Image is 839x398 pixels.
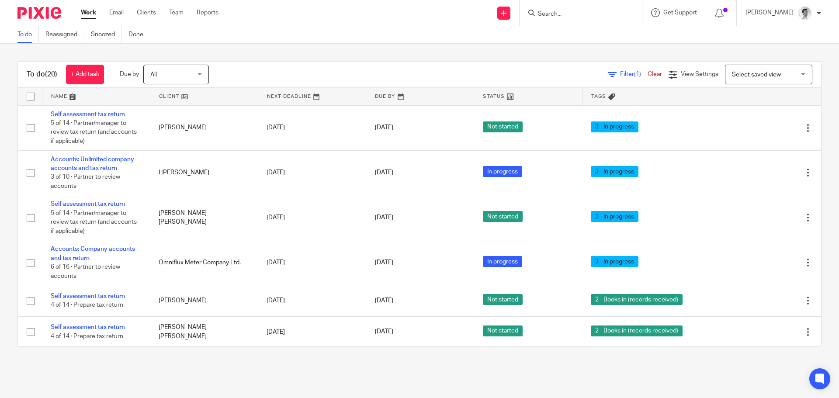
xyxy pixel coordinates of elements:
[51,201,125,207] a: Self assessment tax return
[137,8,156,17] a: Clients
[81,8,96,17] a: Work
[51,120,137,144] span: 5 of 14 · Partner/manager to review tax return (and accounts if applicable)
[591,94,606,99] span: Tags
[663,10,697,16] span: Get Support
[681,71,718,77] span: View Settings
[51,111,125,118] a: Self assessment tax return
[17,26,39,43] a: To do
[128,26,150,43] a: Done
[798,6,812,20] img: Adam_2025.jpg
[197,8,218,17] a: Reports
[591,211,638,222] span: 3 - In progress
[258,150,366,195] td: [DATE]
[591,256,638,267] span: 3 - In progress
[483,325,523,336] span: Not started
[732,72,781,78] span: Select saved view
[150,195,258,240] td: [PERSON_NAME] [PERSON_NAME]
[258,240,366,285] td: [DATE]
[150,150,258,195] td: I [PERSON_NAME]
[375,260,393,266] span: [DATE]
[91,26,122,43] a: Snoozed
[51,293,125,299] a: Self assessment tax return
[51,156,134,171] a: Accounts: Unlimited company accounts and tax return
[591,325,683,336] span: 2 - Books in (records received)
[648,71,662,77] a: Clear
[483,294,523,305] span: Not started
[51,174,120,189] span: 3 of 10 · Partner to review accounts
[258,195,366,240] td: [DATE]
[591,121,638,132] span: 3 - In progress
[375,215,393,221] span: [DATE]
[150,105,258,150] td: [PERSON_NAME]
[51,246,135,261] a: Accounts: Company accounts and tax return
[17,7,61,19] img: Pixie
[375,170,393,176] span: [DATE]
[120,70,139,79] p: Due by
[51,302,123,308] span: 4 of 14 · Prepare tax return
[258,285,366,316] td: [DATE]
[591,294,683,305] span: 2 - Books in (records received)
[483,211,523,222] span: Not started
[150,72,157,78] span: All
[51,264,120,279] span: 6 of 16 · Partner to review accounts
[27,70,57,79] h1: To do
[51,210,137,234] span: 5 of 14 · Partner/manager to review tax return (and accounts if applicable)
[375,329,393,335] span: [DATE]
[169,8,184,17] a: Team
[45,71,57,78] span: (20)
[258,105,366,150] td: [DATE]
[375,125,393,131] span: [DATE]
[150,240,258,285] td: Omniflux Meter Company Ltd.
[483,121,523,132] span: Not started
[375,298,393,304] span: [DATE]
[51,333,123,339] span: 4 of 14 · Prepare tax return
[745,8,794,17] p: [PERSON_NAME]
[483,166,522,177] span: In progress
[150,285,258,316] td: [PERSON_NAME]
[258,316,366,347] td: [DATE]
[51,324,125,330] a: Self assessment tax return
[537,10,616,18] input: Search
[483,256,522,267] span: In progress
[109,8,124,17] a: Email
[45,26,84,43] a: Reassigned
[150,316,258,347] td: [PERSON_NAME] [PERSON_NAME]
[591,166,638,177] span: 3 - In progress
[634,71,641,77] span: (1)
[66,65,104,84] a: + Add task
[620,71,648,77] span: Filter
